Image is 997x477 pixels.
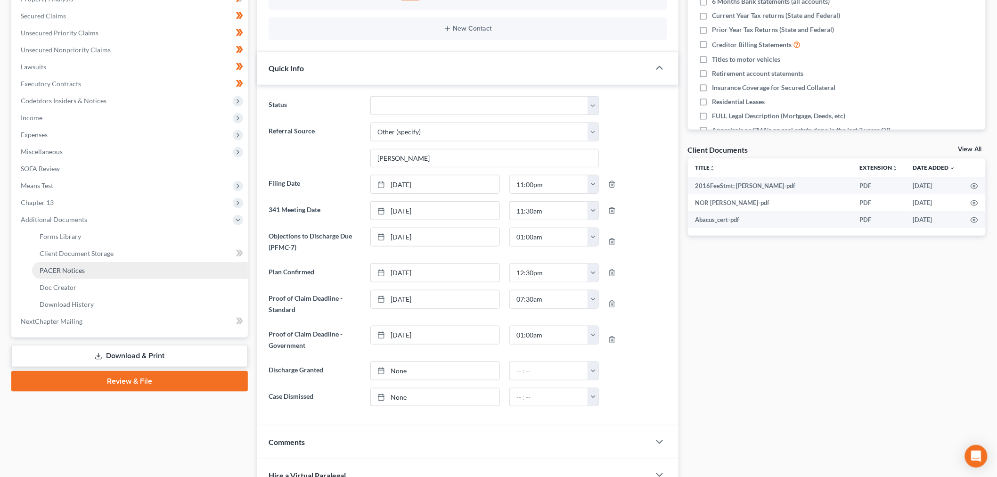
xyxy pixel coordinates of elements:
[950,165,956,171] i: expand_more
[712,55,781,64] span: Titles to motor vehicles
[852,177,906,194] td: PDF
[510,175,588,193] input: -- : --
[32,262,248,279] a: PACER Notices
[264,228,366,256] label: Objections to Discharge Due (PFMC-7)
[510,388,588,406] input: -- : --
[264,326,366,354] label: Proof of Claim Deadline - Government
[32,296,248,313] a: Download History
[712,111,846,121] span: FULL Legal Description (Mortgage, Deeds, etc)
[11,345,248,367] a: Download & Print
[371,202,499,220] a: [DATE]
[371,290,499,308] a: [DATE]
[264,175,366,194] label: Filing Date
[712,125,903,144] span: Appraisals or CMA's on real estate done in the last 3 years OR required by attorney
[371,175,499,193] a: [DATE]
[21,317,82,325] span: NextChapter Mailing
[40,232,81,240] span: Forms Library
[21,63,46,71] span: Lawsuits
[688,177,853,194] td: 2016FeeStmt; [PERSON_NAME]-pdf
[712,40,792,49] span: Creditor Billing Statements
[371,388,499,406] a: None
[371,362,499,380] a: None
[21,198,54,206] span: Chapter 13
[712,11,841,20] span: Current Year Tax returns (State and Federal)
[688,194,853,211] td: NOR [PERSON_NAME]-pdf
[906,194,963,211] td: [DATE]
[892,165,898,171] i: unfold_more
[510,202,588,220] input: -- : --
[688,211,853,228] td: Abacus_cert-pdf
[371,228,499,246] a: [DATE]
[264,388,366,407] label: Case Dismissed
[32,228,248,245] a: Forms Library
[906,211,963,228] td: [DATE]
[21,114,42,122] span: Income
[906,177,963,194] td: [DATE]
[852,194,906,211] td: PDF
[21,12,66,20] span: Secured Claims
[11,371,248,392] a: Review & File
[21,148,63,156] span: Miscellaneous
[965,445,988,468] div: Open Intercom Messenger
[860,164,898,171] a: Extensionunfold_more
[13,75,248,92] a: Executory Contracts
[13,41,248,58] a: Unsecured Nonpriority Claims
[13,313,248,330] a: NextChapter Mailing
[264,96,366,115] label: Status
[852,211,906,228] td: PDF
[40,283,76,291] span: Doc Creator
[21,181,53,189] span: Means Test
[712,83,836,92] span: Insurance Coverage for Secured Collateral
[371,264,499,282] a: [DATE]
[510,228,588,246] input: -- : --
[21,131,48,139] span: Expenses
[712,97,765,107] span: Residential Leases
[40,249,114,257] span: Client Document Storage
[21,97,106,105] span: Codebtors Insiders & Notices
[710,165,716,171] i: unfold_more
[21,80,81,88] span: Executory Contracts
[264,263,366,282] label: Plan Confirmed
[21,164,60,173] span: SOFA Review
[13,160,248,177] a: SOFA Review
[264,123,366,168] label: Referral Source
[371,149,598,167] input: Other Referral Source
[40,266,85,274] span: PACER Notices
[913,164,956,171] a: Date Added expand_more
[269,437,305,446] span: Comments
[276,25,660,33] button: New Contact
[264,362,366,380] label: Discharge Granted
[21,215,87,223] span: Additional Documents
[958,146,982,153] a: View All
[21,29,98,37] span: Unsecured Priority Claims
[269,64,304,73] span: Quick Info
[32,245,248,262] a: Client Document Storage
[695,164,716,171] a: Titleunfold_more
[13,25,248,41] a: Unsecured Priority Claims
[21,46,111,54] span: Unsecured Nonpriority Claims
[264,201,366,220] label: 341 Meeting Date
[510,362,588,380] input: -- : --
[13,58,248,75] a: Lawsuits
[712,25,834,34] span: Prior Year Tax Returns (State and Federal)
[712,69,804,78] span: Retirement account statements
[264,290,366,318] label: Proof of Claim Deadline - Standard
[510,264,588,282] input: -- : --
[688,145,748,155] div: Client Documents
[32,279,248,296] a: Doc Creator
[371,326,499,344] a: [DATE]
[510,290,588,308] input: -- : --
[40,300,94,308] span: Download History
[13,8,248,25] a: Secured Claims
[510,326,588,344] input: -- : --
